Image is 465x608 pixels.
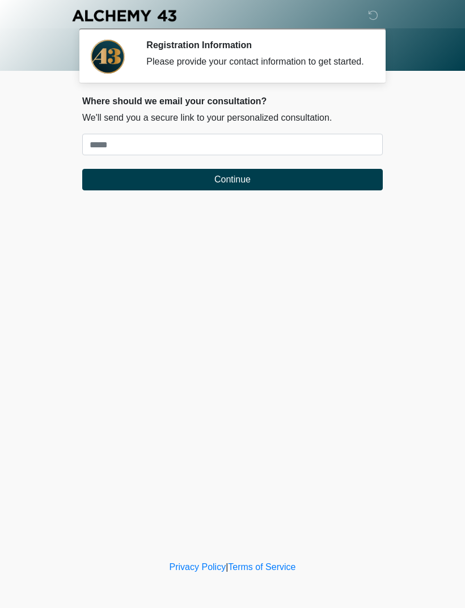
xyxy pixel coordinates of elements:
[170,562,226,572] a: Privacy Policy
[71,8,177,23] img: Alchemy 43 Logo
[228,562,295,572] a: Terms of Service
[91,40,125,74] img: Agent Avatar
[82,169,383,190] button: Continue
[146,55,366,69] div: Please provide your contact information to get started.
[146,40,366,50] h2: Registration Information
[226,562,228,572] a: |
[82,111,383,125] p: We'll send you a secure link to your personalized consultation.
[82,96,383,107] h2: Where should we email your consultation?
